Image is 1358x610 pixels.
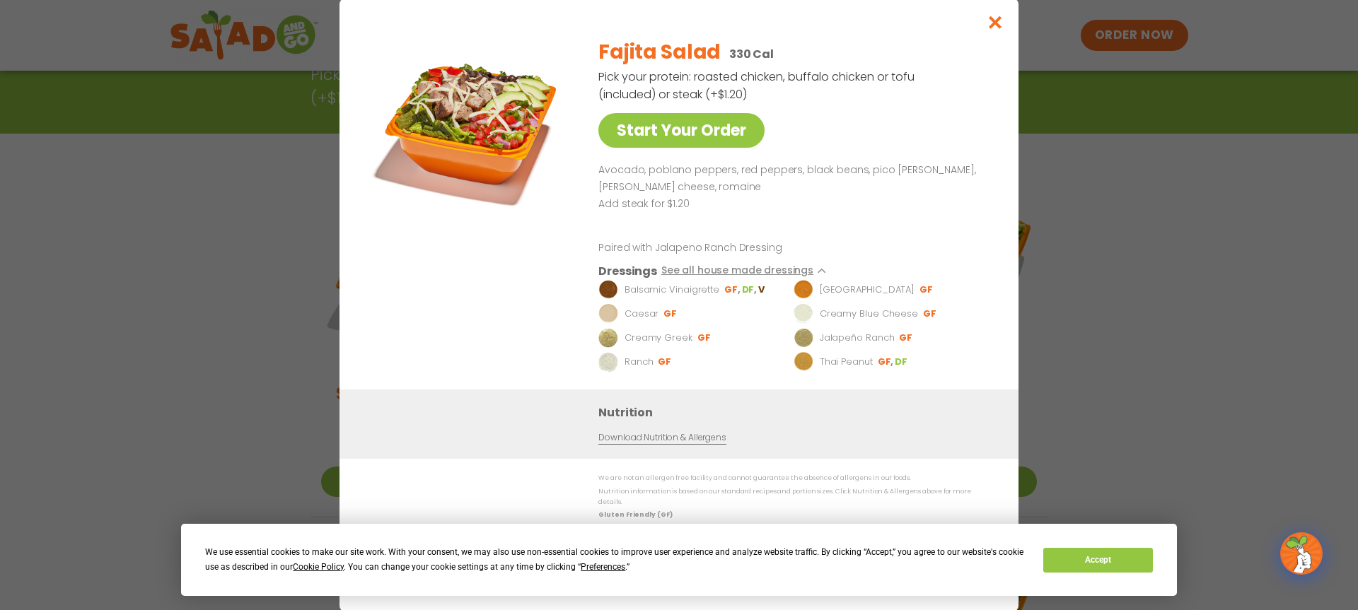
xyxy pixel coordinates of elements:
[598,523,990,545] p: While our menu includes ingredients that are made without gluten, our restaurants are not gluten ...
[598,404,997,421] h3: Nutrition
[598,162,985,196] p: Avocado, poblano peppers, red peppers, black beans, pico [PERSON_NAME], [PERSON_NAME] cheese, rom...
[899,332,914,344] li: GF
[919,283,934,296] li: GF
[794,304,813,324] img: Dressing preview image for Creamy Blue Cheese
[625,283,719,297] p: Balsamic Vinaigrette
[820,331,895,345] p: Jalapeño Ranch
[820,307,918,321] p: Creamy Blue Cheese
[742,283,758,296] li: DF
[625,331,692,345] p: Creamy Greek
[598,304,618,324] img: Dressing preview image for Caesar
[625,307,658,321] p: Caesar
[794,352,813,372] img: Dressing preview image for Thai Peanut
[371,27,569,225] img: Featured product photo for Fajita Salad
[598,37,721,67] h2: Fajita Salad
[878,356,895,368] li: GF
[598,196,985,213] p: Add steak for $1.20
[598,68,917,103] p: Pick your protein: roasted chicken, buffalo chicken or tofu (included) or steak (+$1.20)
[598,280,618,300] img: Dressing preview image for Balsamic Vinaigrette
[724,283,741,296] li: GF
[598,486,990,508] p: Nutrition information is based on our standard recipes and portion sizes. Click Nutrition & Aller...
[598,240,860,255] p: Paired with Jalapeno Ranch Dressing
[205,545,1026,575] div: We use essential cookies to make our site work. With your consent, we may also use non-essential ...
[598,431,726,445] a: Download Nutrition & Allergens
[661,262,833,280] button: See all house made dressings
[1282,534,1321,573] img: wpChatIcon
[895,356,909,368] li: DF
[598,113,765,148] a: Start Your Order
[598,473,990,483] p: We are not an allergen free facility and cannot guarantee the absence of allergens in our foods.
[658,356,673,368] li: GF
[923,307,938,320] li: GF
[758,283,766,296] li: V
[794,280,813,300] img: Dressing preview image for BBQ Ranch
[598,262,657,280] h3: Dressings
[625,355,654,369] p: Ranch
[729,45,774,63] p: 330 Cal
[697,332,712,344] li: GF
[1043,548,1152,573] button: Accept
[598,328,618,348] img: Dressing preview image for Creamy Greek
[820,283,915,297] p: [GEOGRAPHIC_DATA]
[598,510,672,519] strong: Gluten Friendly (GF)
[794,328,813,348] img: Dressing preview image for Jalapeño Ranch
[820,355,873,369] p: Thai Peanut
[581,562,625,572] span: Preferences
[663,307,678,320] li: GF
[293,562,344,572] span: Cookie Policy
[181,524,1177,596] div: Cookie Consent Prompt
[598,352,618,372] img: Dressing preview image for Ranch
